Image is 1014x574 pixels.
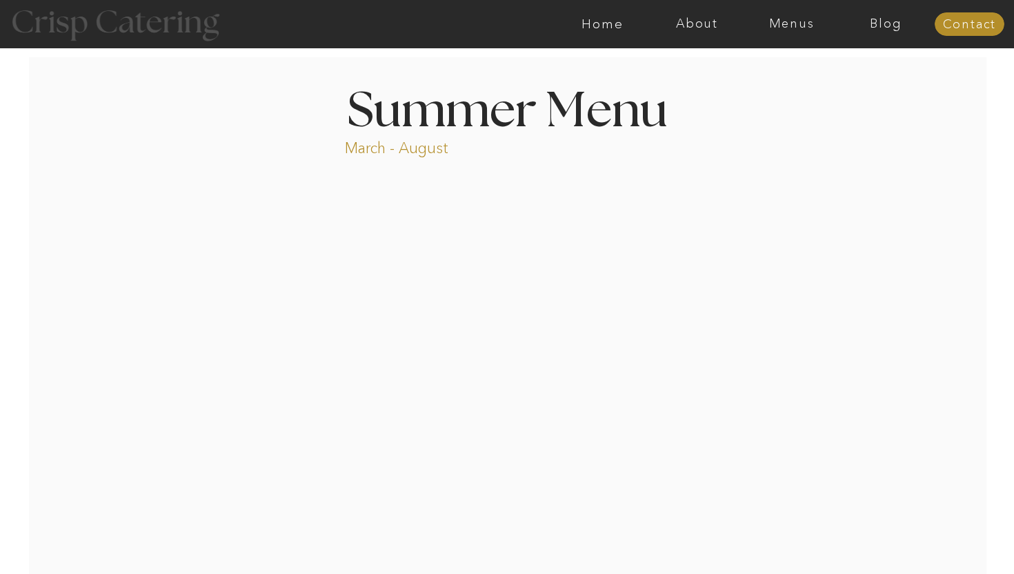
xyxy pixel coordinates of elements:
a: Blog [839,17,933,31]
a: Menus [744,17,839,31]
h1: Summer Menu [315,88,699,128]
p: March - August [345,138,535,154]
a: About [650,17,744,31]
a: Contact [935,18,1004,32]
a: Home [555,17,650,31]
